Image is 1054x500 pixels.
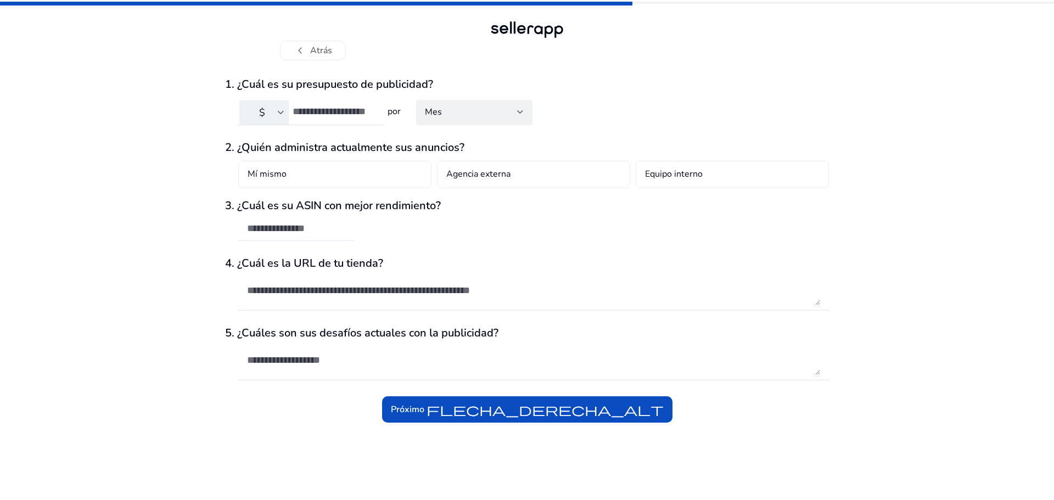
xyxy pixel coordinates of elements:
font: 2. ¿Quién administra actualmente sus anuncios? [225,140,464,155]
font: Próximo [391,403,424,415]
font: por [388,105,401,117]
font: 1. ¿Cuál es su presupuesto de publicidad? [225,77,433,92]
font: Equipo interno [645,168,703,180]
font: flecha_derecha_alt [427,402,664,417]
font: 4. ¿Cuál es la URL de tu tienda? [225,256,383,271]
font: 5. ¿Cuáles son sus desafíos actuales con la publicidad? [225,325,498,340]
font: Atrás [310,44,332,57]
font: Mes [425,106,442,118]
font: $ [259,106,265,119]
font: 3. ¿Cuál es su ASIN con mejor rendimiento? [225,198,441,213]
button: Próximoflecha_derecha_alt [382,396,672,423]
button: chevron_leftAtrás [280,41,346,60]
font: chevron_left [294,43,307,58]
font: Agencia externa [446,168,511,180]
font: Mí mismo [248,168,287,180]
